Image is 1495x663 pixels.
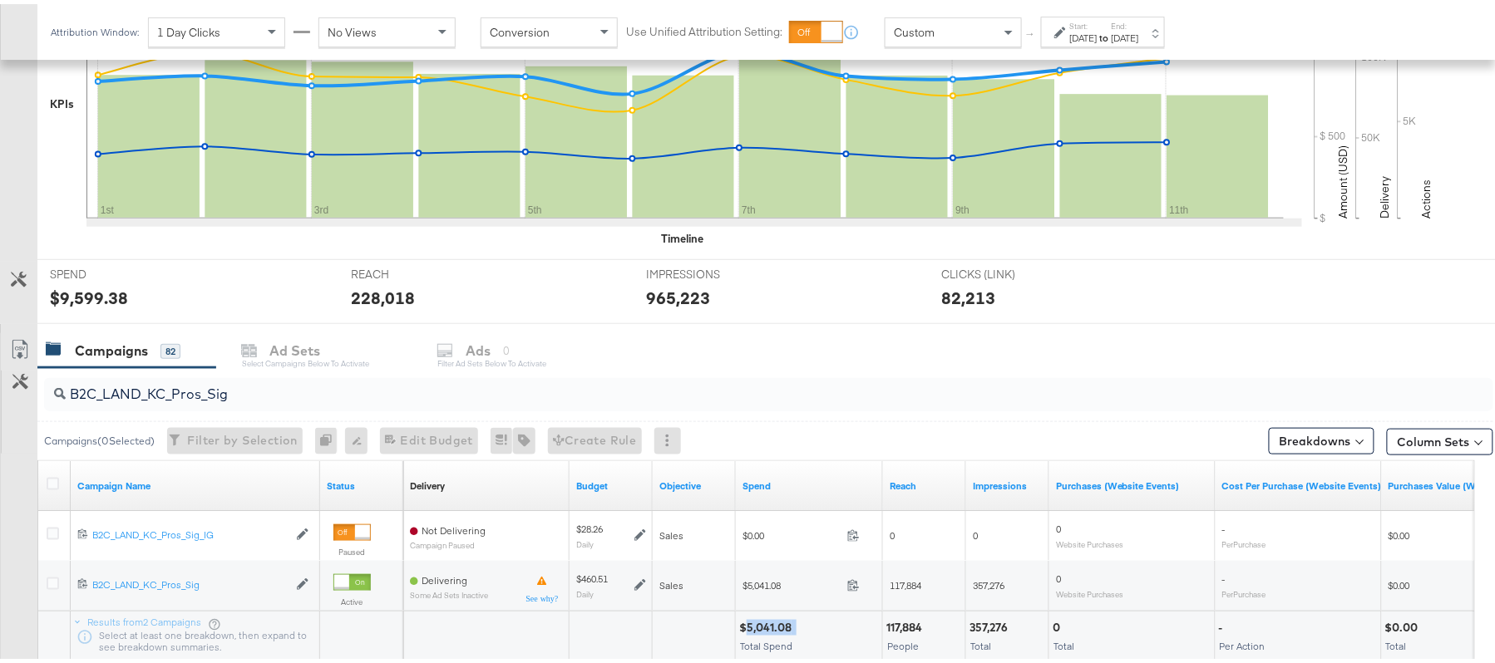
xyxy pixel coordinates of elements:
[352,263,476,278] span: REACH
[941,263,1066,278] span: CLICKS (LINK)
[410,537,486,546] sub: Campaign Paused
[886,616,927,631] div: 117,884
[576,518,603,532] div: $28.26
[887,636,919,648] span: People
[1053,636,1074,648] span: Total
[740,636,792,648] span: Total Spend
[576,535,594,545] sub: Daily
[490,21,550,36] span: Conversion
[1378,172,1393,214] text: Delivery
[50,263,175,278] span: SPEND
[92,574,288,587] div: B2C_LAND_KC_Pros_Sig
[1385,616,1423,631] div: $0.00
[659,525,683,538] span: Sales
[941,282,995,306] div: 82,213
[333,592,371,603] label: Active
[50,22,140,34] div: Attribution Window:
[1112,27,1139,41] div: [DATE]
[973,575,1004,587] span: 357,276
[1056,518,1061,531] span: 0
[333,543,371,553] label: Paused
[1070,27,1098,41] div: [DATE]
[1098,27,1112,40] strong: to
[1219,616,1228,631] div: -
[66,367,1361,400] input: Search Campaigns by Name, ID or Objective
[646,263,771,278] span: IMPRESSIONS
[1222,568,1226,581] span: -
[743,575,841,587] span: $5,041.08
[576,585,594,595] sub: Daily
[352,282,416,306] div: 228,018
[1419,175,1434,214] text: Actions
[576,568,608,582] div: $460.51
[1269,424,1374,450] button: Breakdowns
[410,475,445,489] div: Delivery
[1222,585,1266,595] sub: Per Purchase
[1222,475,1382,489] a: The average cost for each purchase tracked by your Custom Audience pixel on your website after pe...
[92,524,288,538] div: B2C_LAND_KC_Pros_Sig_IG
[576,475,646,489] a: The maximum amount you're willing to spend on your ads, on average each day or over the lifetime ...
[890,525,895,538] span: 0
[1389,575,1410,587] span: $0.00
[422,570,467,582] span: Delivering
[157,21,220,36] span: 1 Day Clicks
[77,475,313,489] a: Your campaign name.
[894,21,935,36] span: Custom
[315,424,345,450] div: 0
[743,525,841,538] span: $0.00
[743,475,876,489] a: The total amount spent to date.
[50,92,74,108] div: KPIs
[327,475,397,489] a: Shows the current state of your Ad Campaign.
[1053,616,1065,631] div: 0
[44,430,155,444] div: Campaigns ( 0 Selected)
[973,475,1043,489] a: The number of times your ad was served. On mobile apps an ad is counted as served the first time ...
[1056,475,1209,489] a: The number of times a purchase was made tracked by your Custom Audience pixel on your website aft...
[1056,568,1061,581] span: 0
[410,587,488,596] sub: Some Ad Sets Inactive
[160,340,180,355] div: 82
[50,282,128,306] div: $9,599.38
[739,616,797,631] div: $5,041.08
[973,525,978,538] span: 0
[410,475,445,489] a: Reflects the ability of your Ad Campaign to achieve delivery based on ad states, schedule and bud...
[661,227,703,243] div: Timeline
[1112,17,1139,27] label: End:
[626,20,782,36] label: Use Unified Attribution Setting:
[1386,636,1407,648] span: Total
[1056,535,1123,545] sub: Website Purchases
[1070,17,1098,27] label: Start:
[659,475,729,489] a: Your campaign's objective.
[970,616,1013,631] div: 357,276
[1222,518,1226,531] span: -
[328,21,377,36] span: No Views
[92,524,288,538] a: B2C_LAND_KC_Pros_Sig_IG
[92,574,288,588] a: B2C_LAND_KC_Pros_Sig
[75,337,148,356] div: Campaigns
[890,575,921,587] span: 117,884
[1056,585,1123,595] sub: Website Purchases
[970,636,991,648] span: Total
[1024,28,1039,34] span: ↑
[422,520,486,533] span: Not Delivering
[1389,525,1410,538] span: $0.00
[1220,636,1266,648] span: Per Action
[890,475,960,489] a: The number of people your ad was served to.
[1387,425,1493,451] button: Column Sets
[659,575,683,587] span: Sales
[646,282,710,306] div: 965,223
[1222,535,1266,545] sub: Per Purchase
[1336,141,1351,214] text: Amount (USD)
